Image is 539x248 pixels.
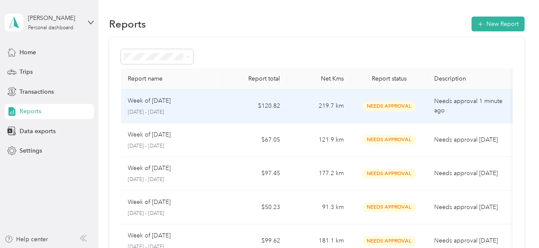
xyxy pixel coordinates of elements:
[128,109,216,116] p: [DATE] - [DATE]
[28,14,81,22] div: [PERSON_NAME]
[362,135,416,145] span: Needs Approval
[287,157,351,191] td: 177.2 km
[362,101,416,111] span: Needs Approval
[434,97,506,115] p: Needs approval 1 minute ago
[223,191,286,225] td: $50.23
[121,68,223,89] th: Report name
[128,96,171,106] p: Week of [DATE]
[20,107,41,116] span: Reports
[20,48,36,57] span: Home
[128,231,171,240] p: Week of [DATE]
[128,130,171,139] p: Week of [DATE]
[128,142,216,150] p: [DATE] - [DATE]
[362,202,416,212] span: Needs Approval
[20,146,42,155] span: Settings
[287,123,351,157] td: 121.9 km
[287,68,351,89] th: Net Kms
[427,68,513,89] th: Description
[434,203,506,212] p: Needs approval [DATE]
[128,164,171,173] p: Week of [DATE]
[362,169,416,178] span: Needs Approval
[28,25,73,31] div: Personal dashboard
[20,87,54,96] span: Transactions
[5,235,48,244] button: Help center
[434,236,506,245] p: Needs approval [DATE]
[20,67,33,76] span: Trips
[434,135,506,145] p: Needs approval [DATE]
[287,191,351,225] td: 91.3 km
[223,123,286,157] td: $67.05
[128,198,171,207] p: Week of [DATE]
[223,68,286,89] th: Report total
[491,201,539,248] iframe: Everlance-gr Chat Button Frame
[223,89,286,123] td: $120.82
[287,89,351,123] td: 219.7 km
[223,157,286,191] td: $97.45
[128,210,216,217] p: [DATE] - [DATE]
[362,236,416,246] span: Needs Approval
[434,169,506,178] p: Needs approval [DATE]
[357,75,421,82] div: Report status
[128,176,216,184] p: [DATE] - [DATE]
[472,17,525,31] button: New Report
[20,127,56,136] span: Data exports
[109,20,146,28] h1: Reports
